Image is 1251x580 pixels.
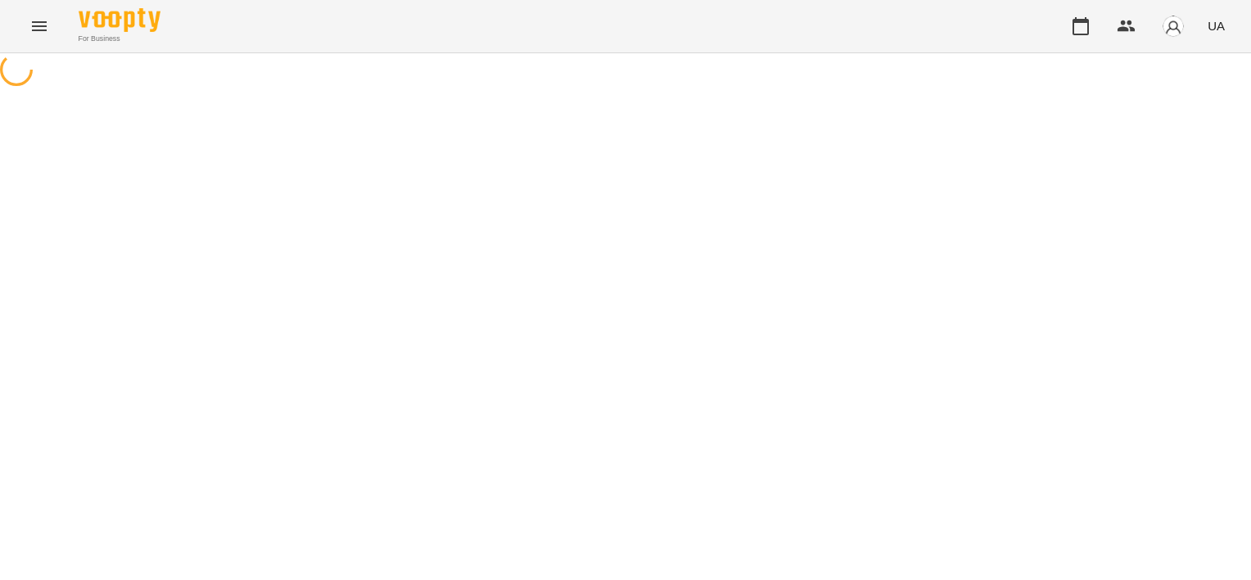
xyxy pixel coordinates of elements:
span: For Business [79,34,160,44]
img: avatar_s.png [1162,15,1185,38]
span: UA [1208,17,1225,34]
img: Voopty Logo [79,8,160,32]
button: UA [1201,11,1231,41]
button: Menu [20,7,59,46]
